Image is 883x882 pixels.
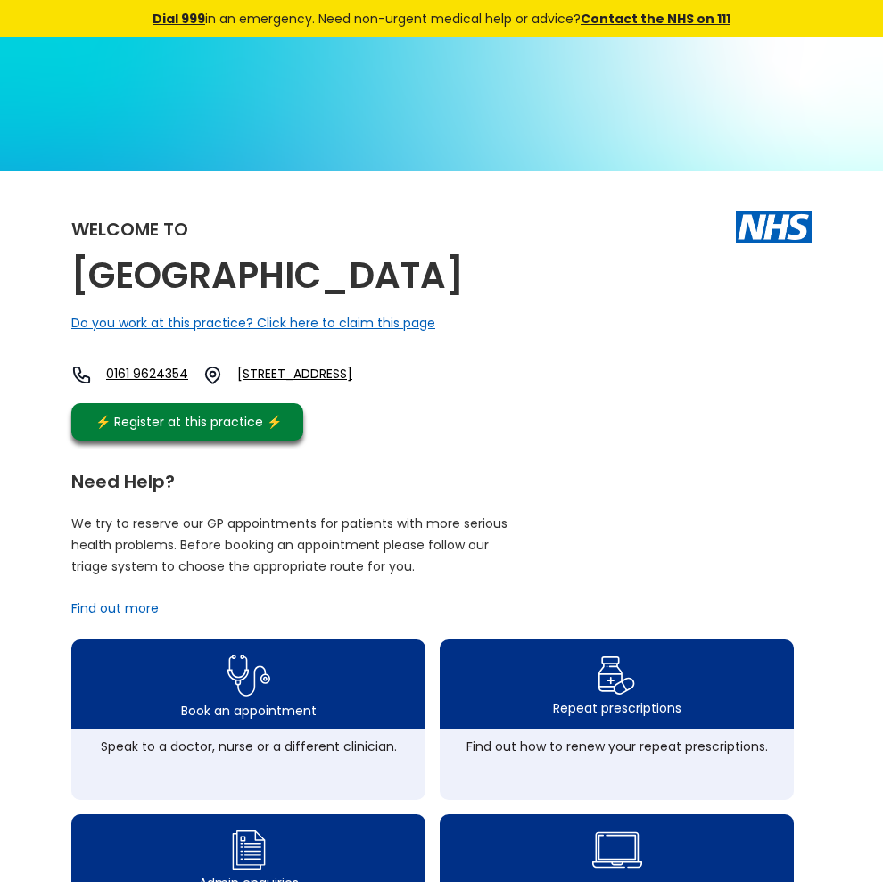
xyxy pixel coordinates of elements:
[106,365,188,385] a: 0161 9624354
[598,652,636,699] img: repeat prescription icon
[592,820,642,879] img: health advice icon
[736,211,812,242] img: The NHS logo
[86,412,291,432] div: ⚡️ Register at this practice ⚡️
[71,256,464,296] h2: [GEOGRAPHIC_DATA]
[71,513,508,577] p: We try to reserve our GP appointments for patients with more serious health problems. Before book...
[449,738,785,755] div: Find out how to renew your repeat prescriptions.
[71,599,159,617] a: Find out more
[80,738,417,755] div: Speak to a doctor, nurse or a different clinician.
[227,649,270,702] img: book appointment icon
[71,464,794,490] div: Need Help?
[71,314,435,332] a: Do you work at this practice? Click here to claim this page
[71,365,92,385] img: telephone icon
[581,10,730,28] a: Contact the NHS on 111
[553,699,681,717] div: Repeat prescriptions
[229,826,268,874] img: admin enquiry icon
[71,403,303,441] a: ⚡️ Register at this practice ⚡️
[71,639,425,800] a: book appointment icon Book an appointmentSpeak to a doctor, nurse or a different clinician.
[126,9,757,29] div: in an emergency. Need non-urgent medical help or advice?
[153,10,205,28] a: Dial 999
[202,365,223,385] img: practice location icon
[181,702,317,720] div: Book an appointment
[440,639,794,800] a: repeat prescription iconRepeat prescriptionsFind out how to renew your repeat prescriptions.
[237,365,401,385] a: [STREET_ADDRESS]
[71,220,188,238] div: Welcome to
